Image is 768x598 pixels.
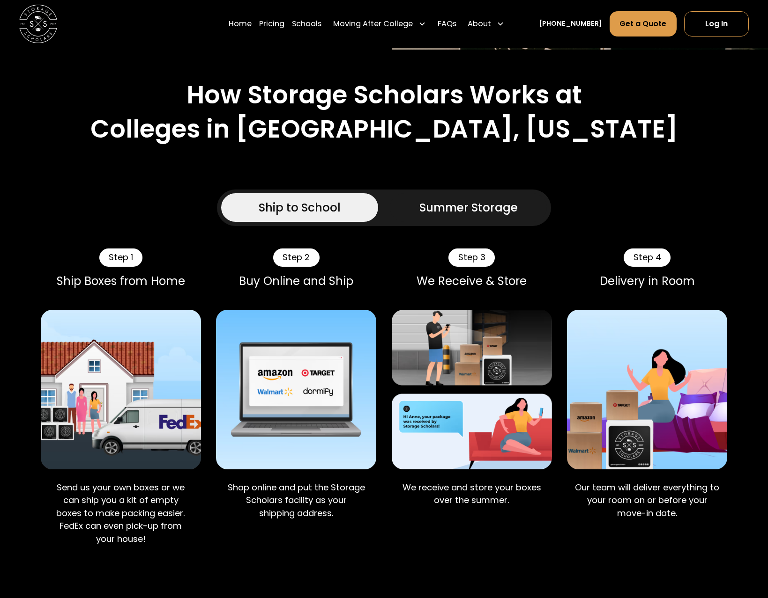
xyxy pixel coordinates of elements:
div: Moving After College [333,18,413,29]
div: Delivery in Room [567,274,727,288]
a: Pricing [259,10,284,37]
a: Get a Quote [610,11,677,36]
p: We receive and store your boxes over the summer. [399,481,544,507]
div: Moving After College [329,10,430,37]
div: Step 1 [99,248,143,266]
p: Our team will deliver everything to your room on or before your move-in date. [574,481,719,519]
p: Shop online and put the Storage Scholars facility as your shipping address. [224,481,369,519]
div: Step 2 [273,248,320,266]
div: Step 3 [448,248,495,266]
div: Buy Online and Ship [216,274,376,288]
div: About [468,18,491,29]
div: Ship Boxes from Home [41,274,201,288]
div: About [464,10,508,37]
a: Schools [292,10,321,37]
div: We Receive & Store [392,274,552,288]
img: Storage Scholars main logo [19,5,57,43]
h2: Colleges in [GEOGRAPHIC_DATA], [US_STATE] [90,114,678,144]
p: Send us your own boxes or we can ship you a kit of empty boxes to make packing easier. FedEx can ... [48,481,193,545]
a: [PHONE_NUMBER] [539,19,602,29]
h2: How Storage Scholars Works at [186,80,582,109]
div: Step 4 [624,248,671,266]
div: Summer Storage [419,199,518,217]
a: FAQs [438,10,456,37]
a: Home [229,10,252,37]
div: Ship to School [259,199,341,217]
a: Log In [684,11,749,36]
